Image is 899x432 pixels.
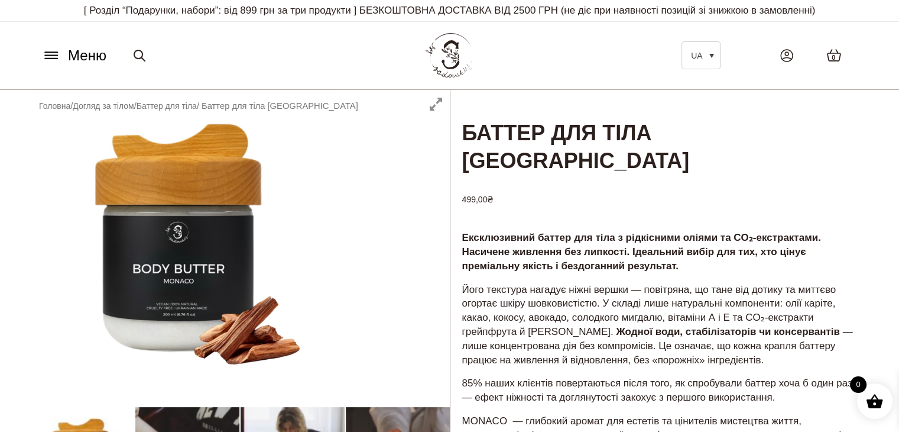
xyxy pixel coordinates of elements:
strong: Жодної води, стабілізаторів чи консервантів [616,326,839,337]
a: 0 [814,37,853,74]
img: BY SADOVSKIY [426,33,473,78]
a: Головна [39,101,70,111]
span: ₴ [487,195,494,204]
span: 0 [850,376,866,393]
nav: Breadcrumb [39,99,358,112]
a: UA [681,41,721,69]
p: Його текстура нагадує ніжні вершки — повітряна, що тане від дотику та миттєво огортає шкіру шовко... [462,283,858,367]
span: Меню [68,45,106,66]
bdi: 499,00 [462,195,494,204]
a: Баттер для тіла [137,101,197,111]
a: Догляд за тілом [73,101,134,111]
button: Меню [38,44,110,67]
strong: Ексклюзивний баттер для тіла з рідкісними оліями та CO₂-екстрактами. Насичене живлення без липкос... [462,232,821,272]
h1: Баттер для тіла [GEOGRAPHIC_DATA] [450,90,870,176]
span: 0 [832,53,835,63]
p: 85% наших клієнтів повертаються після того, як спробували баттер хоча б один раз — ефект ніжності... [462,376,858,405]
span: UA [691,51,702,60]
